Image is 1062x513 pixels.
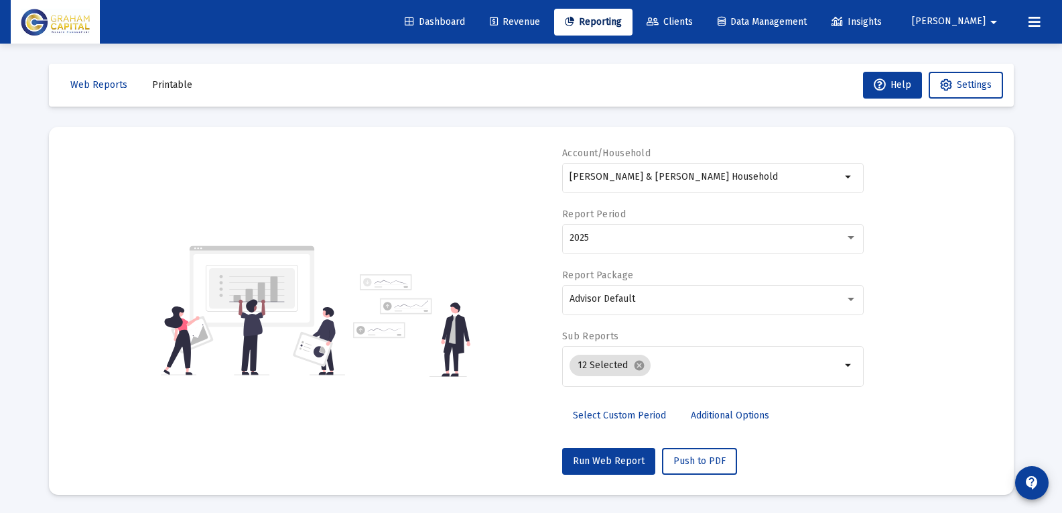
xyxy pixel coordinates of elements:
label: Sub Reports [562,331,618,342]
mat-icon: arrow_drop_down [986,9,1002,36]
span: Printable [152,79,192,91]
span: Help [874,79,911,91]
span: Clients [647,16,693,27]
span: 2025 [570,232,589,243]
img: reporting [161,244,345,377]
span: Run Web Report [573,455,645,467]
label: Account/Household [562,148,651,159]
label: Report Package [562,270,633,281]
input: Search or select an account or household [570,172,841,182]
span: Dashboard [405,16,465,27]
button: Settings [929,72,1003,99]
mat-icon: cancel [633,359,645,372]
span: Settings [957,79,992,91]
a: Revenue [479,9,551,36]
a: Dashboard [394,9,476,36]
button: Web Reports [60,72,138,99]
a: Data Management [707,9,817,36]
button: Printable [141,72,203,99]
span: Advisor Default [570,293,635,304]
button: Help [863,72,922,99]
span: Insights [832,16,882,27]
a: Insights [821,9,892,36]
button: Push to PDF [662,448,737,475]
span: Push to PDF [673,455,726,467]
span: Web Reports [70,79,127,91]
a: Clients [636,9,704,36]
mat-chip-list: Selection [570,352,841,379]
span: Revenue [490,16,540,27]
mat-chip: 12 Selected [570,355,651,376]
img: reporting-alt [353,274,470,377]
label: Report Period [562,209,626,220]
mat-icon: arrow_drop_down [841,169,857,185]
span: Additional Options [691,410,769,421]
mat-icon: arrow_drop_down [841,357,857,374]
span: Data Management [718,16,807,27]
span: Select Custom Period [573,410,666,421]
a: Reporting [554,9,633,36]
mat-icon: contact_support [1024,475,1040,491]
span: Reporting [565,16,622,27]
button: [PERSON_NAME] [896,8,1018,35]
span: [PERSON_NAME] [912,16,986,27]
button: Run Web Report [562,448,655,475]
img: Dashboard [21,9,90,36]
